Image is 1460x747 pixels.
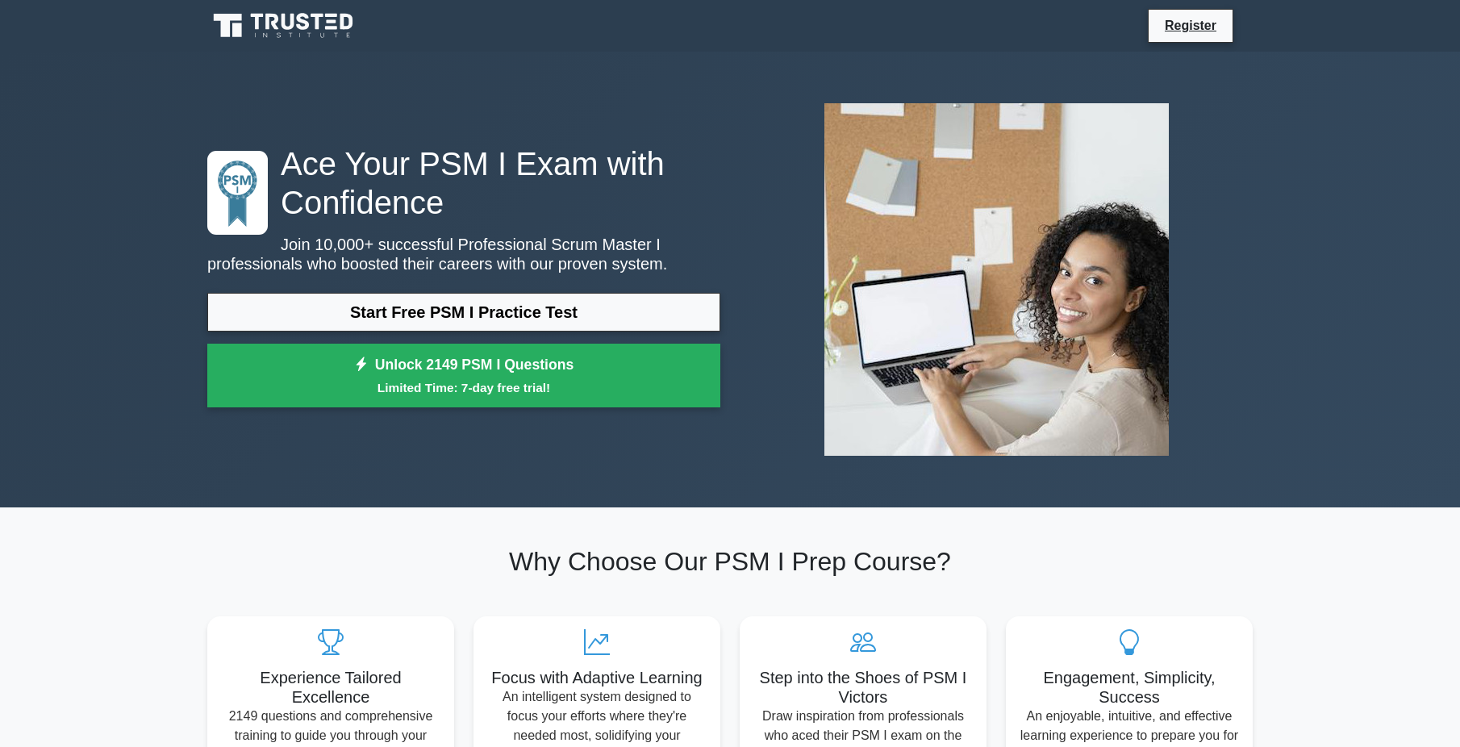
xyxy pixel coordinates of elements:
[207,144,720,222] h1: Ace Your PSM I Exam with Confidence
[1155,15,1226,35] a: Register
[486,668,707,687] h5: Focus with Adaptive Learning
[1019,668,1240,707] h5: Engagement, Simplicity, Success
[207,235,720,273] p: Join 10,000+ successful Professional Scrum Master I professionals who boosted their careers with ...
[207,344,720,408] a: Unlock 2149 PSM I QuestionsLimited Time: 7-day free trial!
[753,668,974,707] h5: Step into the Shoes of PSM I Victors
[207,293,720,332] a: Start Free PSM I Practice Test
[227,378,700,397] small: Limited Time: 7-day free trial!
[207,546,1253,577] h2: Why Choose Our PSM I Prep Course?
[220,668,441,707] h5: Experience Tailored Excellence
